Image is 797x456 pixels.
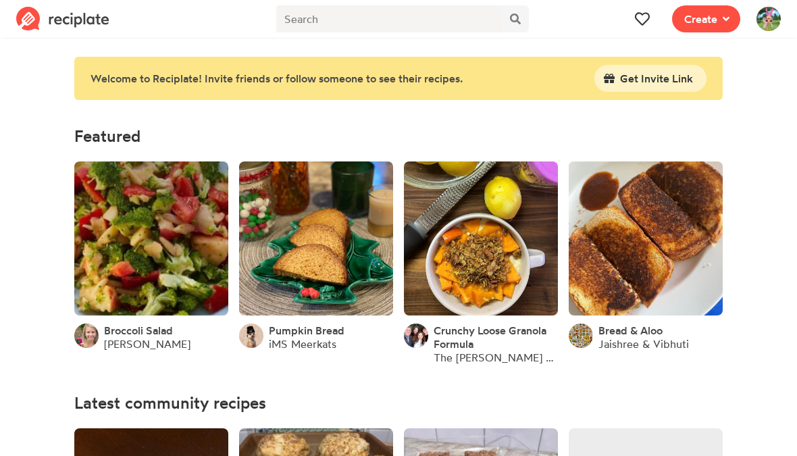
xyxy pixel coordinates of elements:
input: Search [276,5,501,32]
img: User's avatar [74,324,99,348]
span: Crunchy Loose Granola Formula [434,324,546,351]
span: Get Invite Link [620,70,693,86]
a: iMS Meerkats [269,337,336,351]
a: Broccoli Salad [104,324,173,337]
a: Jaishree & Vibhuti [598,337,689,351]
a: Crunchy Loose Granola Formula [434,324,558,351]
h4: Latest community recipes [74,394,723,412]
a: Bread & Aloo [598,324,663,337]
button: Get Invite Link [594,65,706,92]
img: User's avatar [756,7,781,31]
span: Create [684,11,717,27]
img: User's avatar [404,324,428,348]
img: User's avatar [239,324,263,348]
img: User's avatar [569,324,593,348]
h4: Featured [74,127,723,145]
button: Create [672,5,740,32]
a: The [PERSON_NAME] Cookbook [434,351,558,364]
a: Pumpkin Bread [269,324,344,337]
div: Welcome to Reciplate! Invite friends or follow someone to see their recipes. [91,70,578,86]
img: Reciplate [16,7,109,31]
a: [PERSON_NAME] [104,337,190,351]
